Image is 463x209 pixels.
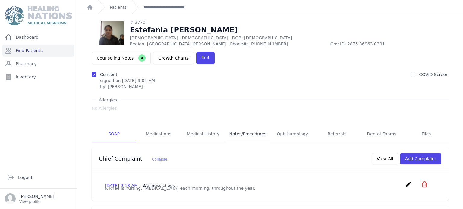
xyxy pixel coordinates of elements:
span: No Allergies [92,105,117,111]
a: Medications [136,126,181,142]
p: [DATE] 9:18 AM [105,183,175,189]
a: Ophthamology [270,126,315,142]
span: Allergies [96,97,119,103]
label: Consent [100,72,117,77]
a: Referrals [315,126,359,142]
span: Phone#: [PHONE_NUMBER] [230,41,327,47]
a: Dental Exams [359,126,404,142]
a: Files [404,126,449,142]
nav: Tabs [92,126,449,142]
p: [DEMOGRAPHIC_DATA] [130,35,431,41]
span: Gov ID: 2875 36963 0301 [330,41,431,47]
h3: Chief Complaint [99,155,167,162]
a: Inventory [2,71,74,83]
a: Medical History [181,126,225,142]
span: Collapse [152,157,167,161]
span: [DEMOGRAPHIC_DATA] [180,35,228,40]
button: Add Complaint [400,153,441,164]
a: Growth Charts [153,52,194,64]
p: View profile [19,199,54,204]
i: create [405,181,412,188]
button: Counseling Notes4 [92,52,151,64]
img: Medical Missions EMR [5,6,72,25]
a: Notes/Procedures [225,126,270,142]
a: Find Patients [2,45,74,57]
a: Dashboard [2,31,74,43]
p: [PERSON_NAME] [19,193,54,199]
div: # 3770 [130,19,431,25]
img: wewYL2AAAAJXRFWHRkYXRlOmNyZWF0ZQAyMDI1LTA2LTIzVDE1OjA0OjQ4KzAwOjAwGVMMlgAAACV0RVh0ZGF0ZTptb2RpZnk... [92,21,124,45]
label: COVID Screen [419,72,449,77]
a: Logout [5,171,72,183]
span: 4 [138,54,146,62]
a: create [405,183,414,189]
div: by: [PERSON_NAME] [100,84,155,90]
span: Region: [GEOGRAPHIC_DATA][PERSON_NAME] [130,41,227,47]
span: Wellness check [143,183,175,188]
a: Edit [196,52,215,64]
a: Pharmacy [2,58,74,70]
p: R knee is hurting. [MEDICAL_DATA] each morning, throughout the year. [105,185,435,191]
p: signed on [DATE] 9:04 AM [100,78,155,84]
a: SOAP [92,126,136,142]
a: Patients [110,4,127,10]
h1: Estefania [PERSON_NAME] [130,25,431,35]
button: View All [372,153,398,164]
span: DOB: [DEMOGRAPHIC_DATA] [232,35,292,40]
a: [PERSON_NAME] View profile [5,193,72,204]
